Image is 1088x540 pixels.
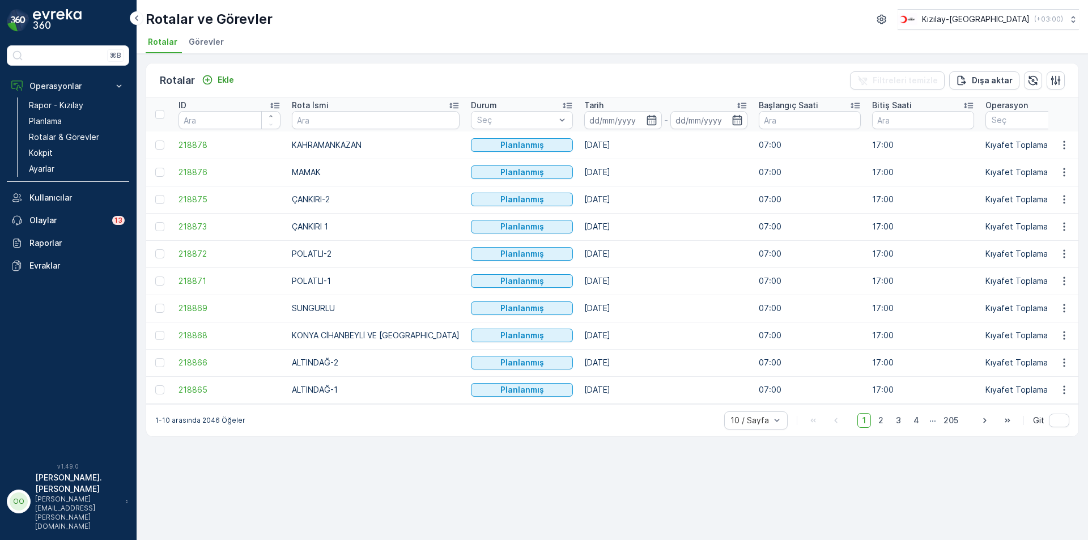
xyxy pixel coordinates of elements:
a: Rotalar & Görevler [24,129,129,145]
td: 17:00 [866,295,980,322]
td: ÇANKIRI-2 [286,186,465,213]
span: Görevler [189,36,224,48]
td: 07:00 [753,131,866,159]
td: [DATE] [579,213,753,240]
input: Ara [872,111,974,129]
div: Toggle Row Selected [155,249,164,258]
td: [DATE] [579,376,753,403]
td: [DATE] [579,267,753,295]
td: ÇANKIRI 1 [286,213,465,240]
td: 17:00 [866,213,980,240]
input: Ara [178,111,280,129]
button: Planlanmış [471,356,573,369]
a: Kullanıcılar [7,186,129,209]
button: Planlanmış [471,274,573,288]
p: ... [929,413,936,428]
a: 218872 [178,248,280,260]
td: 07:00 [753,322,866,349]
p: Rotalar [160,73,195,88]
td: KONYA CİHANBEYLİ VE [GEOGRAPHIC_DATA] [286,322,465,349]
a: Ayarlar [24,161,129,177]
td: ALTINDAĞ-2 [286,349,465,376]
a: 218878 [178,139,280,151]
td: [DATE] [579,349,753,376]
a: Kokpit [24,145,129,161]
td: 07:00 [753,240,866,267]
div: OO [10,492,28,511]
td: 07:00 [753,349,866,376]
input: Ara [292,111,460,129]
p: Planlanmış [500,221,544,232]
p: Evraklar [29,260,125,271]
p: [PERSON_NAME][EMAIL_ADDRESS][PERSON_NAME][DOMAIN_NAME] [35,495,120,531]
td: 07:00 [753,267,866,295]
p: Rota İsmi [292,100,329,111]
p: Planlanmış [500,248,544,260]
button: Ekle [197,73,239,87]
a: Planlama [24,113,129,129]
td: 17:00 [866,322,980,349]
input: dd/mm/yyyy [584,111,662,129]
td: [DATE] [579,131,753,159]
button: OO[PERSON_NAME].[PERSON_NAME][PERSON_NAME][EMAIL_ADDRESS][PERSON_NAME][DOMAIN_NAME] [7,472,129,531]
a: 218876 [178,167,280,178]
td: 07:00 [753,186,866,213]
p: Planlanmış [500,194,544,205]
p: Rapor - Kızılay [29,100,83,111]
div: Toggle Row Selected [155,222,164,231]
td: SUNGURLU [286,295,465,322]
p: Kokpit [29,147,53,159]
p: Operasyon [985,100,1028,111]
td: [DATE] [579,295,753,322]
span: 218866 [178,357,280,368]
a: 218873 [178,221,280,232]
span: 218871 [178,275,280,287]
p: ⌘B [110,51,121,60]
p: Rotalar ve Görevler [146,10,273,28]
button: Filtreleri temizle [850,71,945,90]
div: Toggle Row Selected [155,195,164,204]
button: Planlanmış [471,220,573,233]
td: KAHRAMANKAZAN [286,131,465,159]
span: 4 [908,413,924,428]
button: Kızılay-[GEOGRAPHIC_DATA](+03:00) [898,9,1079,29]
a: Raporlar [7,232,129,254]
p: [PERSON_NAME].[PERSON_NAME] [35,472,120,495]
div: Toggle Row Selected [155,304,164,313]
td: 17:00 [866,376,980,403]
p: Planlanmış [500,275,544,287]
button: Planlanmış [471,301,573,315]
td: 07:00 [753,213,866,240]
img: k%C4%B1z%C4%B1lay.png [898,13,917,25]
p: Planlanmış [500,167,544,178]
p: Seç [477,114,555,126]
p: Planlanmış [500,357,544,368]
p: Operasyonlar [29,80,107,92]
p: Kızılay-[GEOGRAPHIC_DATA] [922,14,1030,25]
td: 17:00 [866,186,980,213]
td: 17:00 [866,159,980,186]
span: 2 [873,413,889,428]
p: Durum [471,100,497,111]
p: Planlanmış [500,139,544,151]
button: Planlanmış [471,193,573,206]
a: 218865 [178,384,280,396]
td: [DATE] [579,159,753,186]
button: Planlanmış [471,329,573,342]
td: 17:00 [866,349,980,376]
a: 218875 [178,194,280,205]
button: Operasyonlar [7,75,129,97]
a: Evraklar [7,254,129,277]
div: Toggle Row Selected [155,331,164,340]
div: Toggle Row Selected [155,277,164,286]
td: 17:00 [866,240,980,267]
p: Ayarlar [29,163,54,175]
p: Tarih [584,100,603,111]
p: Başlangıç Saati [759,100,818,111]
p: Raporlar [29,237,125,249]
p: Dışa aktar [972,75,1013,86]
